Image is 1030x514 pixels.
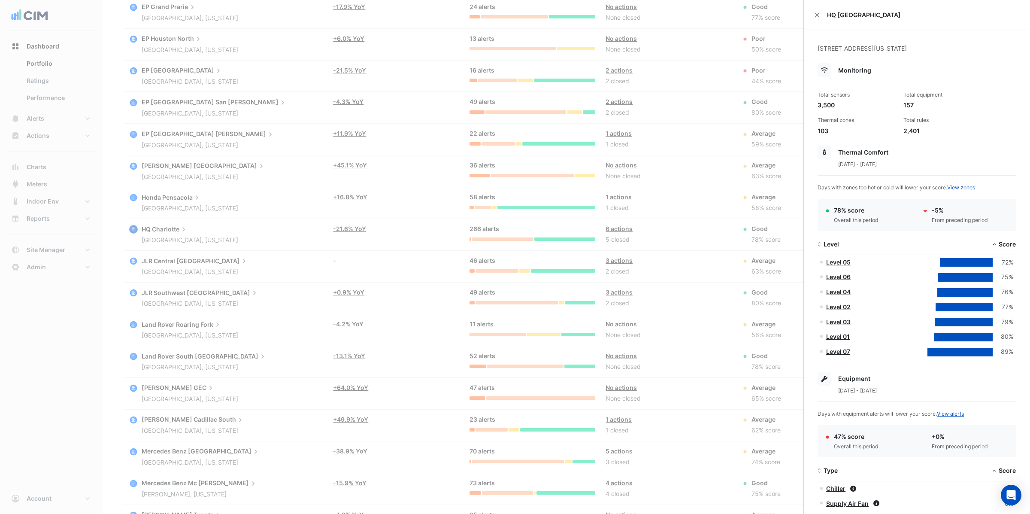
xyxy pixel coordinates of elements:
a: Level 03 [826,318,851,325]
div: 3,500 [818,100,897,109]
span: Thermal Comfort [838,149,888,156]
div: [STREET_ADDRESS][US_STATE] [818,44,1016,63]
span: Score [999,467,1016,474]
div: From preceding period [932,443,988,450]
a: Chiller [826,485,845,492]
div: 103 [818,126,897,135]
a: Level 04 [826,288,851,295]
div: Total equipment [903,91,982,99]
a: Level 07 [826,348,850,355]
div: 89% [993,347,1013,357]
span: Days with equipment alerts will lower your score. [818,411,964,417]
span: Type [824,467,838,474]
a: Level 01 [826,333,850,340]
div: 75% [993,272,1013,282]
div: Overall this period [834,443,879,450]
div: From preceding period [932,216,988,224]
span: [DATE] - [DATE] [838,161,877,167]
div: 47% score [834,432,879,441]
a: View zones [947,184,975,191]
button: Close [814,12,820,18]
a: Supply Air Fan [826,500,869,507]
div: 80% [993,332,1013,342]
div: + 0% [932,432,988,441]
div: 72% [993,258,1013,268]
div: Overall this period [834,216,879,224]
div: 77% [993,302,1013,312]
a: Level 02 [826,303,851,310]
div: 2,401 [903,126,982,135]
div: 78% score [834,206,879,215]
div: Open Intercom Messenger [1001,485,1021,505]
div: 157 [903,100,982,109]
a: View alerts [937,411,964,417]
div: 76% [993,287,1013,297]
a: Level 06 [826,273,851,280]
div: Total sensors [818,91,897,99]
div: Total rules [903,116,982,124]
span: HQ [GEOGRAPHIC_DATA] [827,10,1020,19]
span: Monitoring [838,67,871,74]
div: 0% [993,484,1013,494]
span: Level [824,240,839,248]
span: Equipment [838,375,870,382]
div: -5% [932,206,988,215]
div: 0% [993,499,1013,509]
span: [DATE] - [DATE] [838,387,877,394]
div: Thermal zones [818,116,897,124]
div: 79% [993,317,1013,327]
a: Level 05 [826,259,851,266]
span: Score [999,240,1016,248]
span: Days with zones too hot or cold will lower your score. [818,184,975,191]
